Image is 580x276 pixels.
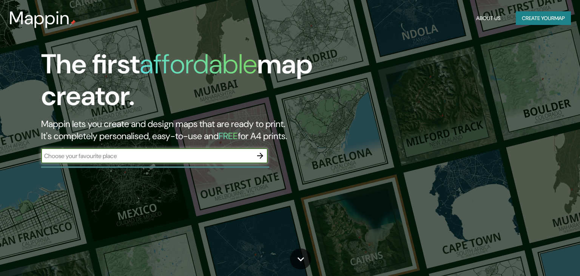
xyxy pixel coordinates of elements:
[516,11,571,25] button: Create yourmap
[473,11,504,25] button: About Us
[140,47,257,82] h1: affordable
[41,152,253,160] input: Choose your favourite place
[9,8,70,29] h3: Mappin
[41,48,331,118] h1: The first map creator.
[41,118,331,142] h2: Mappin lets you create and design maps that are ready to print. It's completely personalised, eas...
[70,20,76,26] img: mappin-pin
[219,130,238,142] h5: FREE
